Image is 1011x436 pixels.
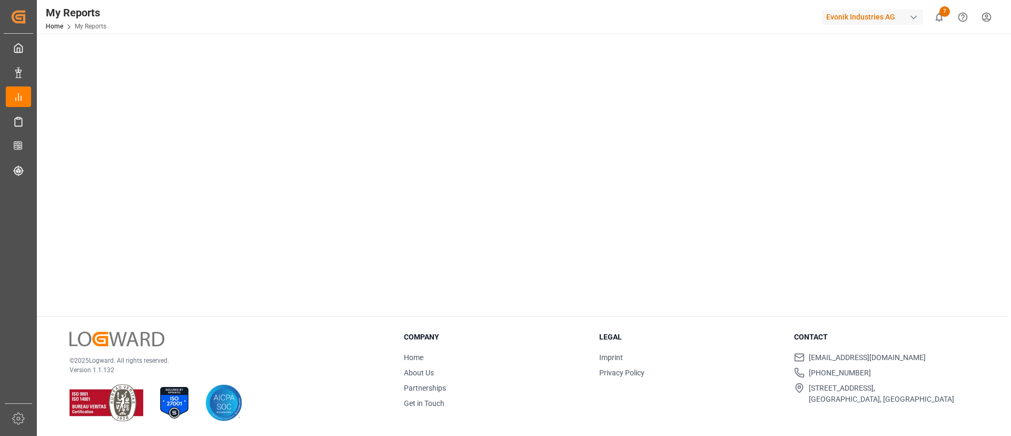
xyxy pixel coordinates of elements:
span: [EMAIL_ADDRESS][DOMAIN_NAME] [809,352,926,363]
button: show 7 new notifications [927,5,951,29]
a: Partnerships [404,384,446,392]
a: About Us [404,369,434,377]
img: Logward Logo [70,332,164,347]
h3: Contact [794,332,976,343]
a: Get in Touch [404,399,444,408]
a: Imprint [599,353,623,362]
p: Version 1.1.132 [70,365,378,375]
button: Help Center [951,5,975,29]
a: Home [404,353,423,362]
p: © 2025 Logward. All rights reserved. [70,356,378,365]
img: ISO 27001 Certification [156,384,193,421]
a: Privacy Policy [599,369,645,377]
a: Home [46,23,63,30]
div: My Reports [46,5,106,21]
img: AICPA SOC [205,384,242,421]
img: ISO 9001 & ISO 14001 Certification [70,384,143,421]
h3: Company [404,332,586,343]
span: [STREET_ADDRESS], [GEOGRAPHIC_DATA], [GEOGRAPHIC_DATA] [809,383,954,405]
span: [PHONE_NUMBER] [809,367,871,379]
h3: Legal [599,332,781,343]
button: Evonik Industries AG [822,7,927,27]
span: 7 [939,6,950,17]
div: Evonik Industries AG [822,9,923,25]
